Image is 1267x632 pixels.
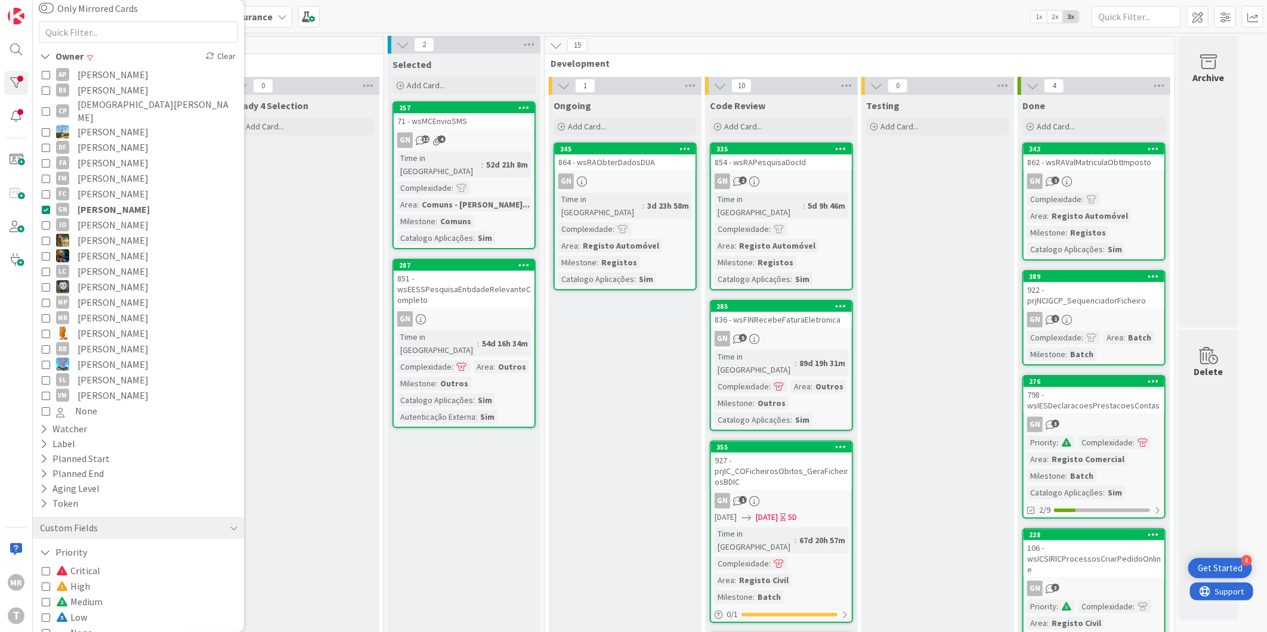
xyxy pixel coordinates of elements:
span: : [613,222,614,236]
div: Time in [GEOGRAPHIC_DATA] [397,151,481,178]
div: Sim [792,413,812,426]
span: [PERSON_NAME] [78,295,149,310]
div: GN [711,493,852,509]
div: 285 [716,302,852,311]
span: [PERSON_NAME] [78,155,149,171]
span: : [473,231,475,244]
div: Time in [GEOGRAPHIC_DATA] [715,527,795,553]
button: AP [PERSON_NAME] [42,67,235,82]
div: GN [555,174,696,189]
div: Catalogo Aplicações [715,272,790,286]
div: GN [715,174,730,189]
span: 1 [1052,176,1059,184]
span: : [417,198,419,211]
div: Planned Start [39,451,111,466]
span: : [769,222,771,236]
div: Complexidade [1079,436,1133,449]
div: Time in [GEOGRAPHIC_DATA] [715,193,803,219]
div: Custom Fields [39,521,99,535]
div: FA [56,156,69,169]
div: MR [56,311,69,324]
div: 389922 - prjNCIGCP_SequenciadorFicheiro [1024,271,1164,308]
div: Sim [477,410,497,423]
span: : [1065,226,1067,239]
span: [PERSON_NAME] [78,186,149,202]
div: 335 [711,144,852,154]
span: 5 [739,334,747,342]
span: : [1133,436,1135,449]
span: [PERSON_NAME] [78,326,149,341]
div: 389 [1029,272,1164,281]
button: LC [PERSON_NAME] [42,264,235,279]
button: SL [PERSON_NAME] [42,372,235,388]
button: Critical [42,563,100,578]
input: Quick Filter... [1092,6,1181,27]
div: IO [56,218,69,231]
span: : [597,256,598,269]
div: Label [39,436,76,451]
div: Batch [1125,331,1154,344]
span: [PERSON_NAME] [78,279,149,295]
div: Milestone [558,256,597,269]
div: 257 [399,104,534,112]
div: Complexidade [1027,331,1081,344]
span: : [578,239,580,252]
div: Sim [1105,486,1125,499]
div: 228 [1029,531,1164,539]
div: Outros [812,380,846,393]
span: [PERSON_NAME] [78,357,149,372]
div: 0/1 [711,607,852,622]
div: 25771 - wsMCEnvioSMS [394,103,534,129]
span: Testing [866,100,900,111]
div: Registos [598,256,640,269]
button: SF [PERSON_NAME] [42,357,235,372]
span: : [790,272,792,286]
div: Sim [636,272,656,286]
div: 287851 - wsEESSPesquisaEntidadeRelevanteCompleto [394,260,534,308]
div: Area [397,198,417,211]
div: 355 [711,442,852,453]
div: Get Started [1198,562,1243,574]
span: 1 [1052,315,1059,323]
div: Autenticação Externa [397,410,475,423]
span: Add Card... [880,121,919,132]
div: 345 [555,144,696,154]
div: Registo Automóvel [1049,209,1131,222]
span: Selected [393,58,431,70]
button: FC [PERSON_NAME] [42,186,235,202]
span: Ongoing [554,100,591,111]
button: GN [PERSON_NAME] [42,202,235,217]
div: MP [56,296,69,309]
span: : [1047,453,1049,466]
span: : [1103,486,1105,499]
div: 335 [716,145,852,153]
img: JC [56,249,69,262]
div: Time in [GEOGRAPHIC_DATA] [715,350,795,376]
div: 287 [394,260,534,271]
span: 3x [1063,11,1079,23]
div: 355927 - prjIC_COFicheirosObitos_GeraFicheirosBDIC [711,442,852,490]
button: Low [42,609,87,625]
span: [PERSON_NAME] [78,341,149,357]
span: : [790,413,792,426]
div: Catalogo Aplicações [558,272,634,286]
div: 343 [1024,144,1164,154]
span: [PERSON_NAME] [78,233,149,248]
div: Catalogo Aplicações [1027,243,1103,256]
span: Add Card... [246,121,284,132]
div: Milestone [715,396,753,410]
div: Area [791,380,811,393]
div: Area [474,360,493,373]
div: Catalogo Aplicações [1027,486,1103,499]
div: GN [1027,312,1043,327]
span: Code Review [710,100,765,111]
div: Sim [475,394,495,407]
span: 2 [739,176,747,184]
div: 285 [711,301,852,312]
div: 343862 - wsRAValMatriculaObtImposto [1024,144,1164,170]
div: Outros [495,360,529,373]
img: Visit kanbanzone.com [8,8,24,24]
div: 345864 - wsRAObterDadosDUA [555,144,696,170]
span: [PERSON_NAME] [78,171,149,186]
div: 257 [394,103,534,113]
